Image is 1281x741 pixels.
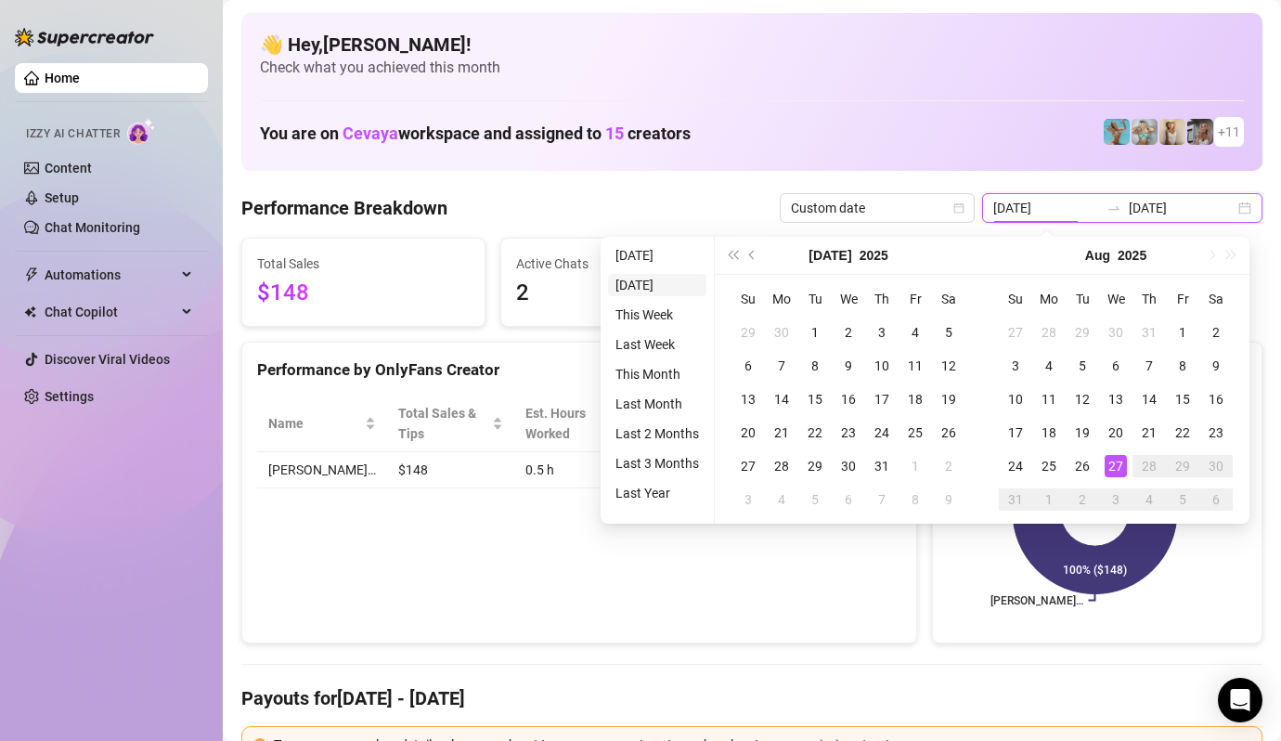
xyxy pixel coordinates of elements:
[809,237,851,274] button: Choose a month
[1171,388,1194,410] div: 15
[1105,321,1127,344] div: 30
[832,416,865,449] td: 2025-07-23
[1106,201,1121,215] span: to
[798,316,832,349] td: 2025-07-01
[1099,449,1132,483] td: 2025-08-27
[938,321,960,344] div: 5
[1199,316,1233,349] td: 2025-08-02
[990,594,1083,607] text: [PERSON_NAME]…
[932,483,965,516] td: 2025-08-09
[770,488,793,511] div: 4
[608,304,706,326] li: This Week
[1066,383,1099,416] td: 2025-08-12
[1166,449,1199,483] td: 2025-08-29
[798,383,832,416] td: 2025-07-15
[999,349,1032,383] td: 2025-08-03
[1105,355,1127,377] div: 6
[514,452,644,488] td: 0.5 h
[1099,349,1132,383] td: 2025-08-06
[1038,455,1060,477] div: 25
[899,316,932,349] td: 2025-07-04
[798,349,832,383] td: 2025-07-08
[1099,282,1132,316] th: We
[45,220,140,235] a: Chat Monitoring
[1032,383,1066,416] td: 2025-08-11
[1099,483,1132,516] td: 2025-09-03
[1071,422,1093,444] div: 19
[871,321,893,344] div: 3
[865,282,899,316] th: Th
[1004,388,1027,410] div: 10
[257,276,470,311] span: $148
[257,396,387,452] th: Name
[832,349,865,383] td: 2025-07-09
[899,383,932,416] td: 2025-07-18
[1199,282,1233,316] th: Sa
[765,349,798,383] td: 2025-07-07
[1205,355,1227,377] div: 9
[798,449,832,483] td: 2025-07-29
[45,352,170,367] a: Discover Viral Videos
[1205,422,1227,444] div: 23
[737,355,759,377] div: 6
[1105,388,1127,410] div: 13
[899,416,932,449] td: 2025-07-25
[731,483,765,516] td: 2025-08-03
[1171,321,1194,344] div: 1
[932,383,965,416] td: 2025-07-19
[1004,455,1027,477] div: 24
[1187,119,1213,145] img: Natalia
[938,422,960,444] div: 26
[1199,449,1233,483] td: 2025-08-30
[268,413,361,434] span: Name
[608,244,706,266] li: [DATE]
[837,321,860,344] div: 2
[804,422,826,444] div: 22
[938,388,960,410] div: 19
[608,422,706,445] li: Last 2 Months
[804,455,826,477] div: 29
[45,260,176,290] span: Automations
[798,483,832,516] td: 2025-08-05
[1138,388,1160,410] div: 14
[257,253,470,274] span: Total Sales
[1159,119,1185,145] img: Megan
[260,32,1244,58] h4: 👋 Hey, [PERSON_NAME] !
[832,383,865,416] td: 2025-07-16
[904,422,926,444] div: 25
[770,355,793,377] div: 7
[832,483,865,516] td: 2025-08-06
[45,190,79,205] a: Setup
[1066,449,1099,483] td: 2025-08-26
[1166,416,1199,449] td: 2025-08-22
[932,316,965,349] td: 2025-07-05
[904,455,926,477] div: 1
[387,452,514,488] td: $148
[1166,316,1199,349] td: 2025-08-01
[722,237,743,274] button: Last year (Control + left)
[865,349,899,383] td: 2025-07-10
[737,488,759,511] div: 3
[837,422,860,444] div: 23
[1071,488,1093,511] div: 2
[798,282,832,316] th: Tu
[770,388,793,410] div: 14
[26,125,120,143] span: Izzy AI Chatter
[860,237,888,274] button: Choose a year
[804,355,826,377] div: 8
[1218,678,1262,722] div: Open Intercom Messenger
[1138,488,1160,511] div: 4
[1205,321,1227,344] div: 2
[1104,119,1130,145] img: Dominis
[837,455,860,477] div: 30
[770,321,793,344] div: 30
[999,282,1032,316] th: Su
[45,297,176,327] span: Chat Copilot
[999,416,1032,449] td: 2025-08-17
[731,349,765,383] td: 2025-07-06
[993,198,1099,218] input: Start date
[899,282,932,316] th: Fr
[1132,383,1166,416] td: 2025-08-14
[387,396,514,452] th: Total Sales & Tips
[865,316,899,349] td: 2025-07-03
